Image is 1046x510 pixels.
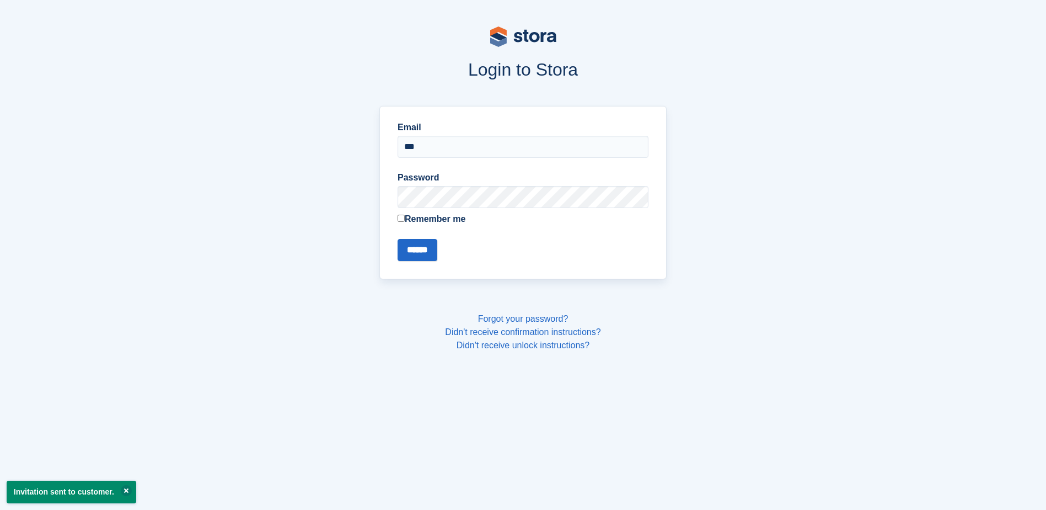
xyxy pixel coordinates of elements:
[490,26,556,47] img: stora-logo-53a41332b3708ae10de48c4981b4e9114cc0af31d8433b30ea865607fb682f29.svg
[7,481,136,503] p: Invitation sent to customer.
[445,327,600,337] a: Didn't receive confirmation instructions?
[398,171,648,184] label: Password
[457,341,589,350] a: Didn't receive unlock instructions?
[169,60,877,79] h1: Login to Stora
[398,212,648,226] label: Remember me
[398,121,648,134] label: Email
[398,215,405,222] input: Remember me
[478,314,568,323] a: Forgot your password?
